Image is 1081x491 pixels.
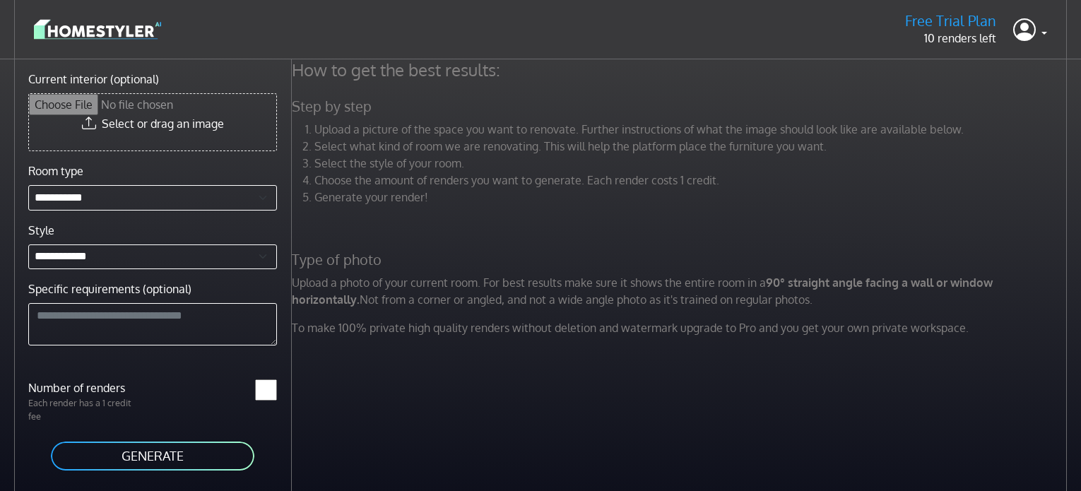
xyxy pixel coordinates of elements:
[20,396,153,423] p: Each render has a 1 credit fee
[28,222,54,239] label: Style
[314,172,1070,189] li: Choose the amount of renders you want to generate. Each render costs 1 credit.
[283,59,1079,81] h4: How to get the best results:
[283,251,1079,268] h5: Type of photo
[283,274,1079,308] p: Upload a photo of your current room. For best results make sure it shows the entire room in a Not...
[283,97,1079,115] h5: Step by step
[20,379,153,396] label: Number of renders
[283,319,1079,336] p: To make 100% private high quality renders without deletion and watermark upgrade to Pro and you g...
[28,162,83,179] label: Room type
[28,71,159,88] label: Current interior (optional)
[314,138,1070,155] li: Select what kind of room we are renovating. This will help the platform place the furniture you w...
[28,280,191,297] label: Specific requirements (optional)
[905,30,996,47] p: 10 renders left
[314,155,1070,172] li: Select the style of your room.
[905,12,996,30] h5: Free Trial Plan
[49,440,256,472] button: GENERATE
[314,121,1070,138] li: Upload a picture of the space you want to renovate. Further instructions of what the image should...
[34,17,161,42] img: logo-3de290ba35641baa71223ecac5eacb59cb85b4c7fdf211dc9aaecaaee71ea2f8.svg
[314,189,1070,206] li: Generate your render!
